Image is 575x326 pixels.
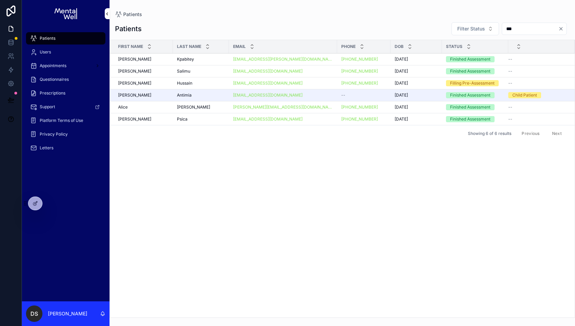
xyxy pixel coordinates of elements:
[118,104,169,110] a: Alice
[508,104,566,110] a: --
[22,27,110,163] div: scrollable content
[40,131,68,137] span: Privacy Policy
[118,44,143,49] span: First Name
[233,92,303,98] a: [EMAIL_ADDRESS][DOMAIN_NAME]
[118,80,151,86] span: [PERSON_NAME]
[395,116,438,122] a: [DATE]
[118,68,151,74] span: [PERSON_NAME]
[233,80,303,86] a: [EMAIL_ADDRESS][DOMAIN_NAME]
[115,11,142,18] a: Patients
[118,104,128,110] span: Alice
[26,73,105,86] a: Questionnaires
[26,60,105,72] a: Appointments
[177,80,225,86] a: Hussain
[395,116,408,122] span: [DATE]
[450,104,490,110] div: Finished Assessment
[40,90,65,96] span: Prescriptions
[450,116,490,122] div: Finished Assessment
[40,145,53,151] span: Letters
[450,92,490,98] div: Finished Assessment
[30,310,38,318] span: DS
[508,68,512,74] span: --
[446,56,504,62] a: Finished Assessment
[118,116,169,122] a: [PERSON_NAME]
[26,32,105,45] a: Patients
[123,11,142,18] span: Patients
[341,116,378,122] a: [PHONE_NUMBER]
[341,68,386,74] a: [PHONE_NUMBER]
[115,24,142,34] h1: Patients
[341,57,386,62] a: [PHONE_NUMBER]
[26,101,105,113] a: Support
[341,68,378,74] a: [PHONE_NUMBER]
[508,116,512,122] span: --
[508,68,566,74] a: --
[233,68,303,74] a: [EMAIL_ADDRESS][DOMAIN_NAME]
[118,92,169,98] a: [PERSON_NAME]
[40,77,69,82] span: Questionnaires
[508,80,566,86] a: --
[450,80,495,86] div: Filling Pre-Assessment
[395,68,408,74] span: [DATE]
[341,92,345,98] span: --
[118,80,169,86] a: [PERSON_NAME]
[446,116,504,122] a: Finished Assessment
[341,80,378,86] a: [PHONE_NUMBER]
[40,104,55,110] span: Support
[233,104,333,110] a: [PERSON_NAME][EMAIL_ADDRESS][DOMAIN_NAME]
[341,116,386,122] a: [PHONE_NUMBER]
[450,68,490,74] div: Finished Assessment
[118,57,151,62] span: [PERSON_NAME]
[341,104,378,110] a: [PHONE_NUMBER]
[40,49,51,55] span: Users
[177,104,210,110] span: [PERSON_NAME]
[395,104,408,110] span: [DATE]
[450,56,490,62] div: Finished Assessment
[233,92,333,98] a: [EMAIL_ADDRESS][DOMAIN_NAME]
[177,57,194,62] span: Kpabitey
[118,57,169,62] a: [PERSON_NAME]
[395,57,438,62] a: [DATE]
[233,68,333,74] a: [EMAIL_ADDRESS][DOMAIN_NAME]
[446,44,462,49] span: Status
[233,116,303,122] a: [EMAIL_ADDRESS][DOMAIN_NAME]
[26,142,105,154] a: Letters
[177,92,192,98] span: Antimia
[446,80,504,86] a: Filling Pre-Assessment
[26,87,105,99] a: Prescriptions
[395,104,438,110] a: [DATE]
[395,68,438,74] a: [DATE]
[177,68,225,74] a: Salimu
[508,57,512,62] span: --
[468,131,511,136] span: Showing 6 of 6 results
[40,63,66,68] span: Appointments
[177,68,190,74] span: Salimu
[177,104,225,110] a: [PERSON_NAME]
[48,310,87,317] p: [PERSON_NAME]
[118,116,151,122] span: [PERSON_NAME]
[558,26,566,32] button: Clear
[233,116,333,122] a: [EMAIL_ADDRESS][DOMAIN_NAME]
[40,36,55,41] span: Patients
[177,116,188,122] span: Psica
[40,118,83,123] span: Platform Terms of Use
[395,80,408,86] span: [DATE]
[508,57,566,62] a: --
[26,46,105,58] a: Users
[233,80,333,86] a: [EMAIL_ADDRESS][DOMAIN_NAME]
[508,92,566,98] a: Child Patient
[395,92,438,98] a: [DATE]
[395,57,408,62] span: [DATE]
[341,44,356,49] span: Phone
[457,25,485,32] span: Filter Status
[512,92,537,98] div: Child Patient
[341,92,386,98] a: --
[118,68,169,74] a: [PERSON_NAME]
[395,44,404,49] span: DOB
[446,104,504,110] a: Finished Assessment
[341,104,386,110] a: [PHONE_NUMBER]
[446,68,504,74] a: Finished Assessment
[341,80,386,86] a: [PHONE_NUMBER]
[233,57,333,62] a: [EMAIL_ADDRESS][PERSON_NAME][DOMAIN_NAME]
